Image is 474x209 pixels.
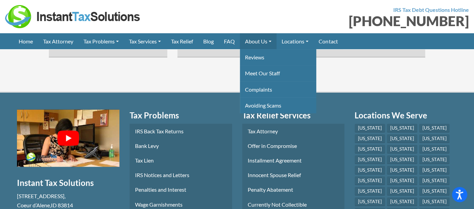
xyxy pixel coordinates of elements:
[17,110,119,167] button: Play Youtube video
[17,177,119,189] h4: Instant Tax Solutions
[240,65,316,81] a: Meet Our Staff
[355,110,457,121] a: Locations We Serve
[130,182,232,197] a: Penalties and Interest
[130,153,232,168] a: Tax Lien
[355,166,385,174] a: [US_STATE]
[242,182,345,197] a: Penalty Abatement
[355,145,385,153] a: [US_STATE]
[277,33,314,49] a: Locations
[355,123,385,132] a: [US_STATE]
[240,97,316,113] a: Avoiding Scams
[17,192,64,199] span: [STREET_ADDRESS]
[51,202,57,208] span: ID
[355,176,385,185] a: [US_STATE]
[130,110,232,121] a: Tax Problems
[355,155,385,164] a: [US_STATE]
[419,134,450,143] a: [US_STATE]
[130,168,232,182] a: IRS Notices and Letters
[5,13,141,19] a: Instant Tax Solutions Logo
[38,33,78,49] a: Tax Attorney
[17,202,50,208] span: Coeur d’Alene
[78,33,124,49] a: Tax Problems
[393,6,469,13] strong: IRS Tax Debt Questions Hotline
[124,33,166,49] a: Tax Services
[240,33,277,49] a: About Us
[419,155,450,164] a: [US_STATE]
[240,49,316,65] a: Reviews
[242,123,345,138] a: Tax Attorney
[387,123,417,132] a: [US_STATE]
[387,145,417,153] a: [US_STATE]
[387,155,417,164] a: [US_STATE]
[387,134,417,143] a: [US_STATE]
[419,187,450,195] a: [US_STATE]
[130,123,232,138] a: IRS Back Tax Returns
[166,33,198,49] a: Tax Relief
[419,123,450,132] a: [US_STATE]
[242,110,345,121] a: Tax Relief Services
[242,138,345,153] a: Offer in Compromise
[419,166,450,174] a: [US_STATE]
[387,176,417,185] a: [US_STATE]
[419,197,450,206] a: [US_STATE]
[14,33,38,49] a: Home
[5,5,141,28] img: Instant Tax Solutions Logo
[242,153,345,168] a: Installment Agreement
[242,168,345,182] a: Innocent Spouse Relief
[314,33,343,49] a: Contact
[355,134,385,143] a: [US_STATE]
[419,176,450,185] a: [US_STATE]
[355,187,385,195] a: [US_STATE]
[240,81,316,97] a: Complaints
[242,14,469,28] div: [PHONE_NUMBER]
[198,33,219,49] a: Blog
[387,187,417,195] a: [US_STATE]
[130,138,232,153] a: Bank Levy
[219,33,240,49] a: FAQ
[387,166,417,174] a: [US_STATE]
[387,197,417,206] a: [US_STATE]
[58,202,73,208] span: 83814
[355,197,385,206] a: [US_STATE]
[419,145,450,153] a: [US_STATE]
